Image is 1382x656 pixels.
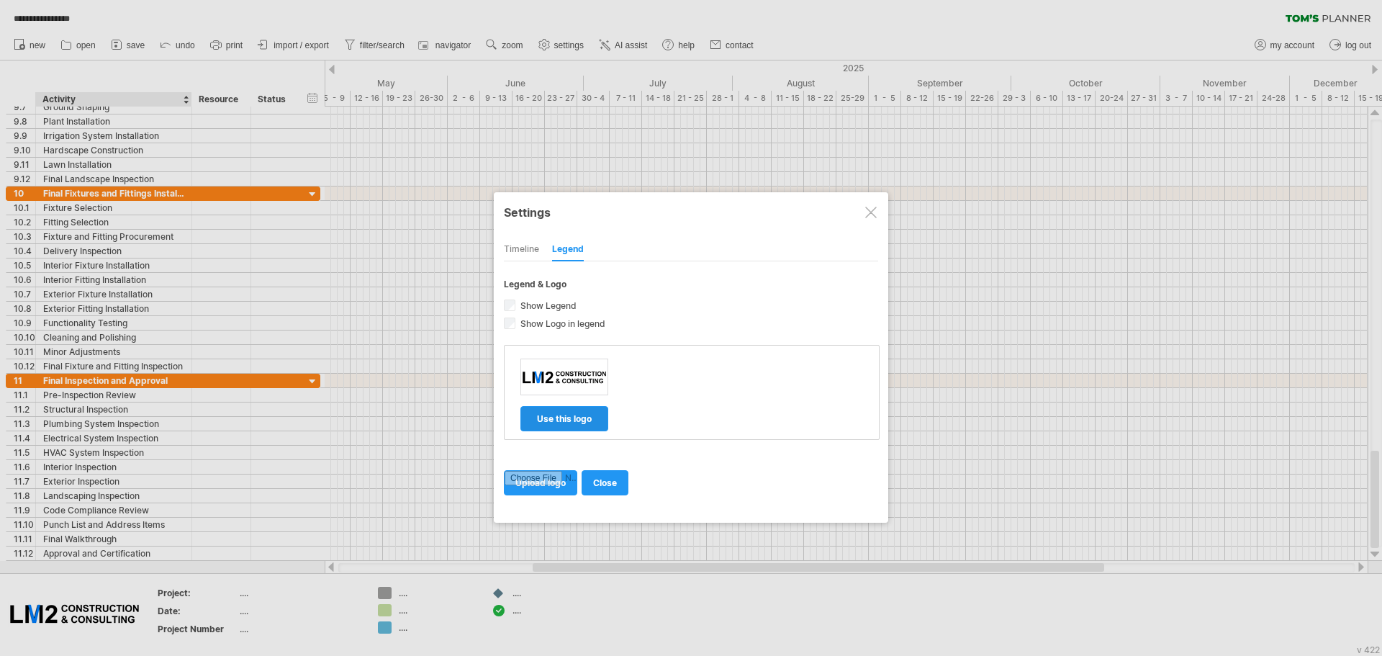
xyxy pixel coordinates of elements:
[518,300,577,311] span: Show Legend
[504,238,539,261] div: Timeline
[582,470,628,495] a: close
[504,470,577,495] a: upload logo
[520,406,608,431] a: use this logo
[537,413,592,424] span: use this logo
[504,279,878,289] div: Legend & Logo
[552,238,584,261] div: Legend
[504,199,878,225] div: Settings
[518,318,605,329] span: Show Logo in legend
[521,369,608,386] img: 98d6db77-d9fc-492d-ae8f-18800d89bd84.png
[515,477,566,488] span: upload logo
[593,477,617,488] span: close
